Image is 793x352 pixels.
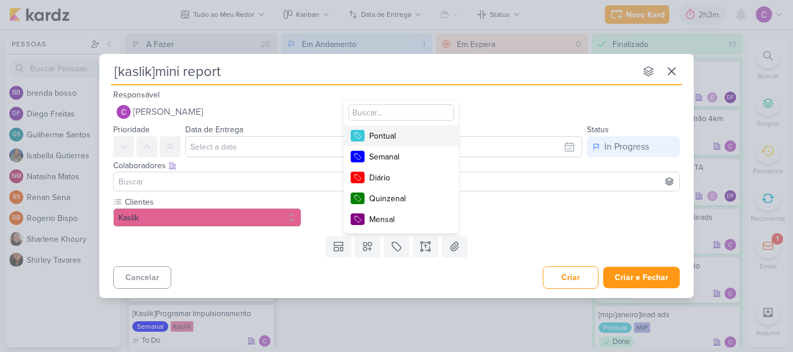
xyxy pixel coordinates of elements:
[369,213,445,226] div: Mensal
[113,125,150,135] label: Prioridade
[117,105,131,119] img: Carlos Lima
[543,266,599,289] button: Criar
[111,61,636,82] input: Kard Sem Título
[344,146,459,167] button: Semanal
[369,130,445,142] div: Pontual
[116,175,677,188] input: Buscar
[113,159,680,172] div: Colaboradores
[369,151,445,163] div: Semanal
[344,167,459,188] button: Diário
[124,196,301,208] label: Clientes
[344,125,459,146] button: Pontual
[185,125,243,135] label: Data de Entrega
[113,101,680,122] button: [PERSON_NAME]
[369,172,445,184] div: Diário
[113,266,171,289] button: Cancelar
[113,208,301,227] button: Kaslik
[369,193,445,205] div: Quinzenal
[587,136,680,157] button: In Progress
[603,267,680,288] button: Criar e Fechar
[604,140,649,154] div: In Progress
[348,104,454,121] input: Buscar...
[344,188,459,209] button: Quinzenal
[587,125,609,135] label: Status
[185,136,582,157] input: Select a date
[113,90,160,100] label: Responsável
[133,105,203,119] span: [PERSON_NAME]
[344,209,459,230] button: Mensal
